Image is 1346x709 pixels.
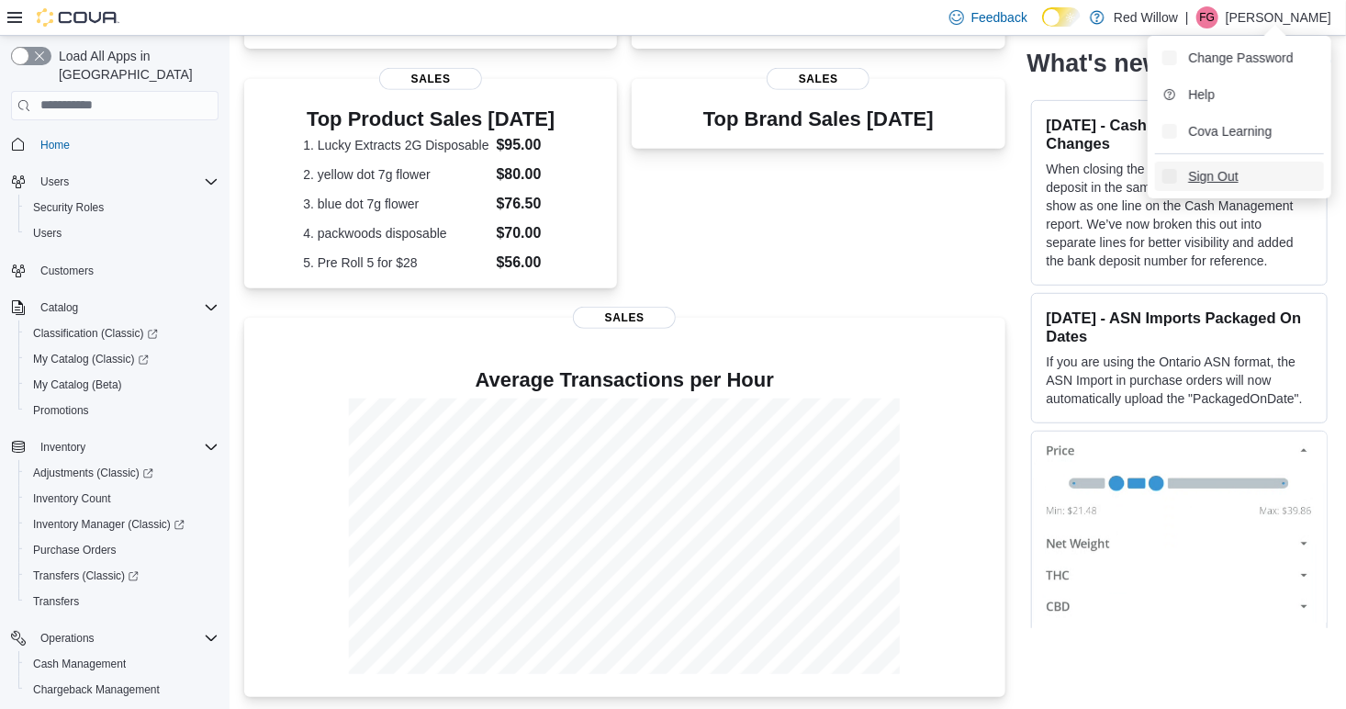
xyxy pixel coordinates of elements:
button: Purchase Orders [18,537,226,563]
dt: 4. packwoods disposable [303,224,488,242]
a: Classification (Classic) [18,321,226,346]
dt: 1. Lucky Extracts 2G Disposable [303,136,488,154]
a: Home [33,134,77,156]
span: Chargeback Management [26,679,219,701]
a: Inventory Manager (Classic) [26,513,192,535]
button: Customers [4,257,226,284]
span: Users [26,222,219,244]
span: Transfers (Classic) [33,568,139,583]
a: My Catalog (Classic) [18,346,226,372]
a: Classification (Classic) [26,322,165,344]
span: Cash Management [33,657,126,671]
h3: Top Brand Sales [DATE] [703,108,934,130]
a: Cash Management [26,653,133,675]
div: Fred Gopher [1196,6,1218,28]
span: Load All Apps in [GEOGRAPHIC_DATA] [51,47,219,84]
span: Classification (Classic) [33,326,158,341]
a: Transfers [26,591,86,613]
span: Customers [33,259,219,282]
a: Inventory Manager (Classic) [18,512,226,537]
span: Sign Out [1188,167,1238,186]
dt: 3. blue dot 7g flower [303,195,488,213]
span: Security Roles [26,197,219,219]
button: Sign Out [1155,162,1324,191]
dt: 5. Pre Roll 5 for $28 [303,253,488,272]
span: Security Roles [33,200,104,215]
span: Sales [379,68,482,90]
span: Catalog [33,297,219,319]
span: Home [33,133,219,156]
button: Catalog [33,297,85,319]
a: Inventory Count [26,488,118,510]
button: Users [18,220,226,246]
span: Transfers [26,591,219,613]
img: Cova [37,8,119,27]
button: Security Roles [18,195,226,220]
button: Chargeback Management [18,677,226,703]
button: Home [4,131,226,158]
span: Adjustments (Classic) [26,462,219,484]
p: If you are using the Ontario ASN format, the ASN Import in purchase orders will now automatically... [1047,352,1312,407]
dd: $56.00 [497,252,558,274]
a: Promotions [26,400,96,422]
span: Cova Learning [1188,122,1272,141]
span: Feedback [971,8,1027,27]
button: Catalog [4,295,226,321]
span: My Catalog (Classic) [26,348,219,370]
button: Promotions [18,398,226,423]
button: Inventory [33,436,93,458]
a: Security Roles [26,197,111,219]
span: Chargeback Management [33,682,160,697]
button: Users [33,171,76,193]
span: Inventory [40,440,85,455]
span: Change Password [1188,49,1293,67]
span: Dark Mode [1042,27,1043,28]
span: Adjustments (Classic) [33,466,153,480]
span: Help [1188,85,1215,104]
button: Cova Learning [1155,117,1324,146]
dd: $80.00 [497,163,558,186]
dd: $70.00 [497,222,558,244]
a: Purchase Orders [26,539,124,561]
dd: $95.00 [497,134,558,156]
span: Home [40,138,70,152]
span: Sales [767,68,869,90]
span: FG [1200,6,1216,28]
span: Users [33,171,219,193]
span: Transfers (Classic) [26,565,219,587]
span: Customers [40,264,94,278]
span: Operations [33,627,219,649]
a: Adjustments (Classic) [18,460,226,486]
span: Sales [573,307,676,329]
h3: [DATE] - ASN Imports Packaged On Dates [1047,308,1312,344]
span: Inventory Manager (Classic) [26,513,219,535]
button: Operations [4,625,226,651]
span: Purchase Orders [33,543,117,557]
span: Users [33,226,62,241]
h2: What's new [1027,48,1162,77]
p: | [1185,6,1189,28]
span: Operations [40,631,95,646]
a: My Catalog (Beta) [26,374,129,396]
span: My Catalog (Beta) [33,377,122,392]
a: My Catalog (Classic) [26,348,156,370]
span: Catalog [40,300,78,315]
input: Dark Mode [1042,7,1081,27]
span: Promotions [26,400,219,422]
button: Cash Management [18,651,226,677]
span: Inventory Manager (Classic) [33,517,185,532]
a: Adjustments (Classic) [26,462,161,484]
button: Help [1155,80,1324,109]
button: Inventory [4,434,226,460]
button: Inventory Count [18,486,226,512]
p: When closing the safe and making a bank deposit in the same transaction, this used to show as one... [1047,159,1312,269]
h3: [DATE] - Cash Management Report Changes [1047,115,1312,152]
button: Change Password [1155,43,1324,73]
span: Inventory Count [33,491,111,506]
a: Transfers (Classic) [26,565,146,587]
dt: 2. yellow dot 7g flower [303,165,488,184]
span: Cash Management [26,653,219,675]
button: Users [4,169,226,195]
span: My Catalog (Classic) [33,352,149,366]
span: Inventory Count [26,488,219,510]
